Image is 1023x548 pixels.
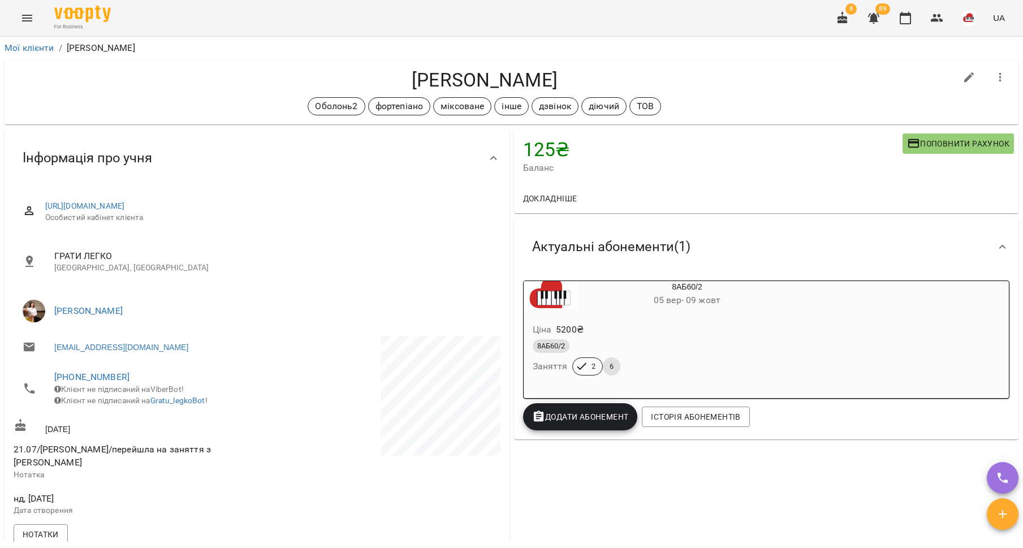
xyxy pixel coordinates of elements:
span: 8АБ60/2 [533,341,569,351]
span: нд, [DATE] [14,492,254,506]
div: інше [494,97,529,115]
button: Додати Абонемент [523,403,638,430]
a: Мої клієнти [5,42,54,53]
span: Докладніше [523,192,577,205]
span: Інформація про учня [23,149,152,167]
img: 42377b0de29e0fb1f7aad4b12e1980f7.jpeg [961,10,977,26]
p: інше [502,100,521,113]
p: Дата створення [14,505,254,516]
p: міксоване [441,100,484,113]
div: 8АБ60/2 [524,281,578,308]
p: фортепіано [375,100,423,113]
a: [PERSON_NAME] [54,305,123,316]
span: Поповнити рахунок [907,137,1009,150]
div: дзвінок [532,97,579,115]
span: Баланс [523,161,903,175]
a: [URL][DOMAIN_NAME] [45,201,125,210]
span: 6 [603,361,620,372]
p: [GEOGRAPHIC_DATA], [GEOGRAPHIC_DATA] [54,262,491,274]
span: Клієнт не підписаний на ViberBot! [54,385,184,394]
span: Історія абонементів [651,410,740,424]
li: / [59,41,62,55]
button: UA [989,7,1009,28]
a: Gratu_legkoBot [150,396,205,405]
span: ГРАТИ ЛЕГКО [54,249,491,263]
span: 21.07/[PERSON_NAME]/перейшла на заняття з [PERSON_NAME] [14,444,211,468]
span: Особистий кабінет клієнта [45,212,491,223]
div: ТОВ [629,97,661,115]
button: Історія абонементів [642,407,749,427]
h4: 125 ₴ [523,138,903,161]
span: 89 [875,3,890,15]
span: 8 [845,3,857,15]
button: Поповнити рахунок [903,133,1014,154]
div: міксоване [433,97,491,115]
span: Додати Абонемент [532,410,629,424]
div: Оболонь2 [308,97,365,115]
img: Voopty Logo [54,6,111,22]
div: фортепіано [368,97,430,115]
button: Menu [14,5,41,32]
div: Інформація про учня [5,129,510,187]
img: Вікторія ТАРАБАН [23,300,45,322]
h4: [PERSON_NAME] [14,68,956,92]
div: діючий [581,97,627,115]
span: Актуальні абонементи ( 1 ) [532,238,690,256]
button: 8АБ60/205 вер- 09 жовтЦіна5200₴8АБ60/2Заняття26 [524,281,797,389]
p: Нотатка [14,469,254,481]
div: 8АБ60/2 [578,281,797,308]
p: дзвінок [539,100,571,113]
div: Актуальні абонементи(1) [514,218,1019,276]
p: [PERSON_NAME] [67,41,135,55]
nav: breadcrumb [5,41,1018,55]
span: Клієнт не підписаний на ! [54,396,208,405]
span: Нотатки [23,528,59,541]
button: Нотатки [14,524,68,545]
h6: Заняття [533,359,568,374]
div: [DATE] [11,416,257,437]
span: UA [993,12,1005,24]
p: Оболонь2 [315,100,357,113]
a: [EMAIL_ADDRESS][DOMAIN_NAME] [54,342,188,353]
a: [PHONE_NUMBER] [54,372,130,382]
span: 2 [585,361,602,372]
p: діючий [589,100,619,113]
p: ТОВ [637,100,654,113]
span: 05 вер - 09 жовт [654,295,720,305]
h6: Ціна [533,322,552,338]
p: 5200 ₴ [556,323,584,336]
button: Докладніше [519,188,582,209]
span: For Business [54,23,111,31]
